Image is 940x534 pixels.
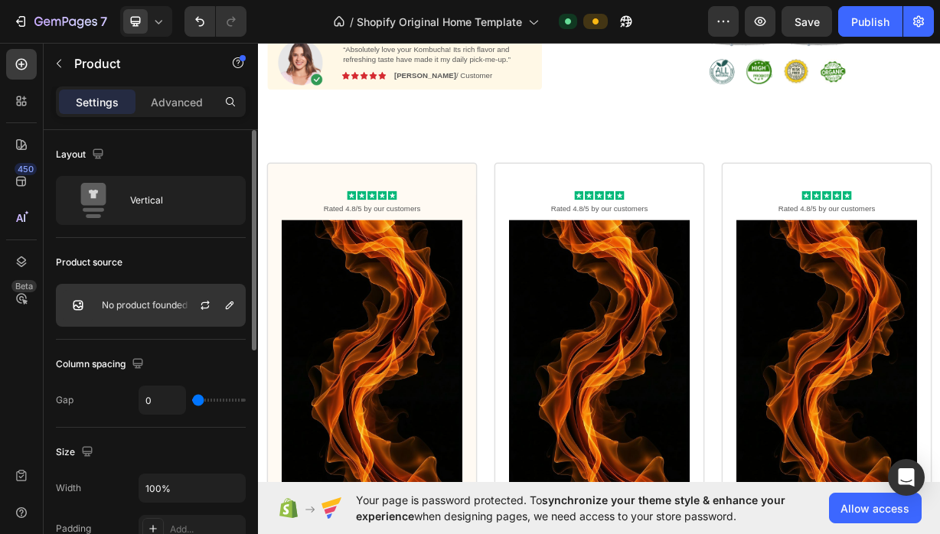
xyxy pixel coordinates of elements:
[350,14,354,30] span: /
[356,493,785,523] span: synchronize your theme style & enhance your experience
[139,386,185,414] input: Auto
[63,290,93,321] img: no image transparent
[74,54,204,73] p: Product
[56,481,81,495] div: Width
[357,14,522,30] span: Shopify Original Home Template
[56,354,147,375] div: Column spacing
[102,300,188,311] p: No product founded
[339,225,579,240] p: Rated 4.8/5 by our customers
[76,94,119,110] p: Settings
[258,36,940,489] iframe: Design area
[888,459,925,496] div: Open Intercom Messenger
[829,493,922,523] button: Allow access
[139,474,245,502] input: Auto
[6,6,114,37] button: 7
[840,500,909,516] span: Allow access
[151,94,203,110] p: Advanced
[56,393,73,407] div: Gap
[356,492,829,524] span: Your page is password protected. To when designing pages, we need access to your store password.
[130,183,224,218] div: Vertical
[184,6,246,37] div: Undo/Redo
[645,225,886,240] p: Rated 4.8/5 by our customers
[838,6,902,37] button: Publish
[56,145,107,165] div: Layout
[11,280,37,292] div: Beta
[851,14,889,30] div: Publish
[56,256,122,269] div: Product source
[56,442,96,463] div: Size
[100,12,107,31] p: 7
[795,15,820,28] span: Save
[782,6,832,37] button: Save
[15,163,37,175] div: 450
